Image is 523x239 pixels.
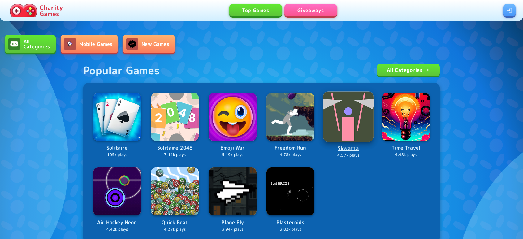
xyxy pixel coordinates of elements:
img: Logo [209,93,257,141]
p: 4.48k plays [382,152,430,158]
a: Charity Games [7,2,65,19]
img: Logo [323,91,374,142]
p: Charity Games [40,4,63,17]
p: Time Travel [382,144,430,152]
a: Mobile GamesMobile Games [61,35,118,53]
div: Popular Games [83,64,160,77]
a: LogoBlasteroids3.82k plays [266,167,314,232]
img: Charity.Games [10,4,37,17]
p: 4.57k plays [324,153,373,159]
a: LogoAir Hockey Neon4.42k plays [93,167,141,232]
img: Logo [209,167,257,215]
p: Quick Beat [151,219,199,227]
p: 3.94k plays [209,227,257,232]
img: Logo [266,93,314,141]
p: Solitaire 2048 [151,144,199,152]
img: Logo [266,167,314,215]
p: Air Hockey Neon [93,219,141,227]
a: LogoSolitaire105k plays [93,93,141,158]
a: LogoEmoji War5.19k plays [209,93,257,158]
a: New GamesNew Games [123,35,175,53]
p: Freedom Run [266,144,314,152]
img: Logo [382,93,430,141]
a: Giveaways [284,4,337,16]
img: Logo [151,93,199,141]
img: Logo [151,167,199,215]
a: LogoQuick Beat4.37k plays [151,167,199,232]
p: 4.37k plays [151,227,199,232]
img: Logo [93,93,141,141]
a: LogoTime Travel4.48k plays [382,93,430,158]
p: 3.82k plays [266,227,314,232]
p: Skwatta [324,144,373,153]
a: All CategoriesAll Categories [5,35,56,53]
a: LogoFreedom Run4.78k plays [266,93,314,158]
a: LogoSolitaire 20487.11k plays [151,93,199,158]
a: LogoSkwatta4.57k plays [324,92,373,159]
p: 105k plays [93,152,141,158]
p: 4.78k plays [266,152,314,158]
p: 4.42k plays [93,227,141,232]
p: Emoji War [209,144,257,152]
a: Top Games [229,4,282,16]
p: Plane Fly [209,219,257,227]
p: Blasteroids [266,219,314,227]
p: Solitaire [93,144,141,152]
a: All Categories [377,64,440,76]
p: 5.19k plays [209,152,257,158]
p: 7.11k plays [151,152,199,158]
img: Logo [93,167,141,215]
a: LogoPlane Fly3.94k plays [209,167,257,232]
